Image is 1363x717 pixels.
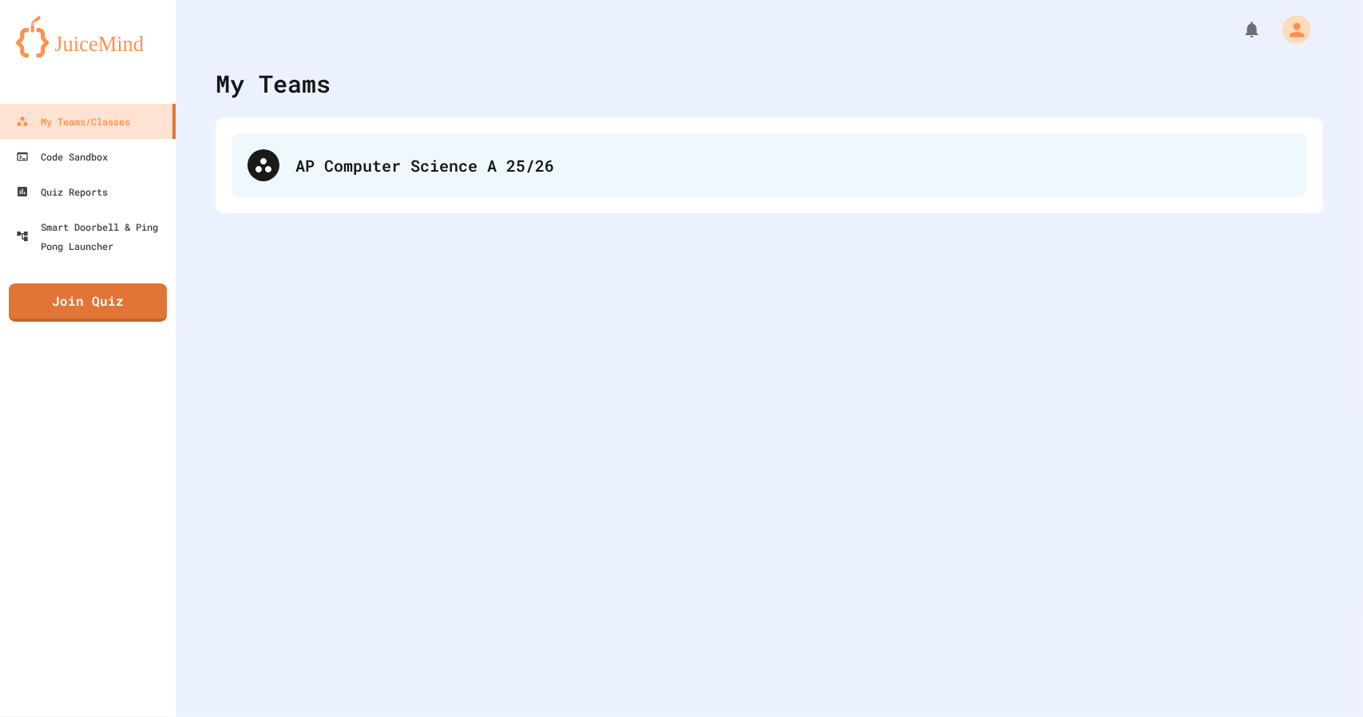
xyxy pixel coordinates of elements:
div: Code Sandbox [16,147,108,166]
div: My Teams/Classes [16,112,130,131]
div: My Teams [216,65,331,101]
div: Smart Doorbell & Ping Pong Launcher [16,217,169,256]
a: Join Quiz [9,283,167,322]
div: My Notifications [1213,16,1266,43]
div: AP Computer Science A 25/26 [232,133,1307,197]
div: AP Computer Science A 25/26 [295,153,1291,177]
div: Quiz Reports [16,182,108,201]
div: My Account [1266,11,1315,48]
img: logo-orange.svg [16,16,160,57]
